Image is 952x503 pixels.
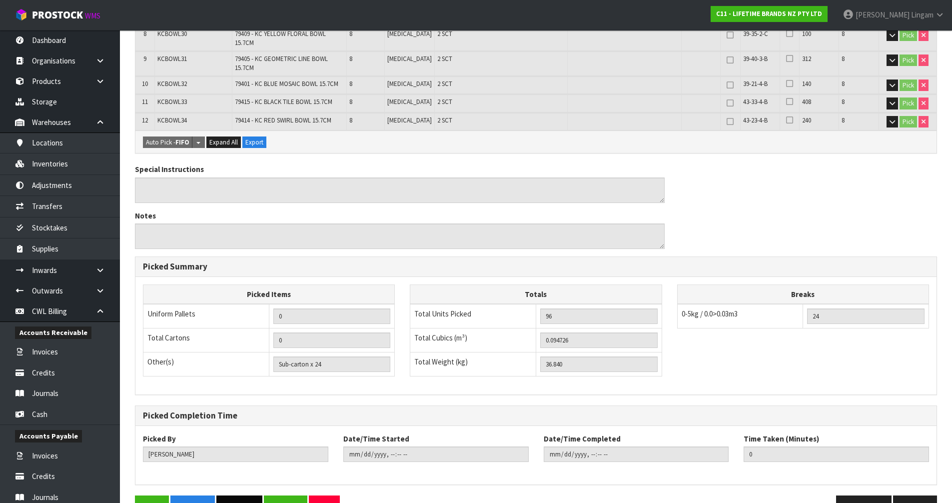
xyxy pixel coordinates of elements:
[135,210,156,221] label: Notes
[437,54,452,63] span: 2 SCT
[410,328,536,352] td: Total Cubics (m³)
[143,328,269,352] td: Total Cartons
[716,9,822,18] strong: C11 - LIFETIME BRANDS NZ PTY LTD
[387,79,432,88] span: [MEDICAL_DATA]
[911,10,934,19] span: Lingam
[387,116,432,124] span: [MEDICAL_DATA]
[143,433,176,444] label: Picked By
[711,6,828,22] a: C11 - LIFETIME BRANDS NZ PTY LTD
[802,116,811,124] span: 240
[143,284,395,304] th: Picked Items
[157,54,187,63] span: KCBOWL31
[802,79,811,88] span: 140
[900,54,917,66] button: Pick
[349,97,352,106] span: 8
[143,54,146,63] span: 9
[143,29,146,38] span: 8
[135,164,204,174] label: Special Instructions
[743,79,768,88] span: 39-21-4-B
[349,29,352,38] span: 8
[437,79,452,88] span: 2 SCT
[842,79,845,88] span: 8
[15,8,27,21] img: cube-alt.png
[744,446,929,462] input: Time Taken
[544,433,621,444] label: Date/Time Completed
[235,116,331,124] span: 79414 - KC RED SWIRL BOWL 15.7CM
[410,304,536,328] td: Total Units Picked
[802,97,811,106] span: 408
[349,116,352,124] span: 8
[743,116,768,124] span: 43-23-4-B
[273,308,391,324] input: UNIFORM P LINES
[437,29,452,38] span: 2 SCT
[410,284,662,304] th: Totals
[437,116,452,124] span: 2 SCT
[143,352,269,376] td: Other(s)
[235,54,328,72] span: 79405 - KC GEOMETRIC LINE BOWL 15.7CM
[143,446,328,462] input: Picked By
[387,97,432,106] span: [MEDICAL_DATA]
[85,11,100,20] small: WMS
[157,79,187,88] span: KCBOWL32
[743,54,768,63] span: 39-40-3-B
[206,136,241,148] button: Expand All
[900,29,917,41] button: Pick
[410,352,536,376] td: Total Weight (kg)
[142,116,148,124] span: 12
[209,138,238,146] span: Expand All
[349,79,352,88] span: 8
[142,97,148,106] span: 11
[842,116,845,124] span: 8
[235,97,332,106] span: 79415 - KC BLACK TILE BOWL 15.7CM
[15,430,82,442] span: Accounts Payable
[437,97,452,106] span: 2 SCT
[682,309,738,318] span: 0-5kg / 0.0>0.03m3
[143,411,929,420] h3: Picked Completion Time
[235,29,326,47] span: 79409 - KC YELLOW FLORAL BOWL 15.7CM
[343,433,409,444] label: Date/Time Started
[743,97,768,106] span: 43-33-4-B
[142,79,148,88] span: 10
[157,29,187,38] span: KCBOWL30
[349,54,352,63] span: 8
[273,332,391,348] input: OUTERS TOTAL = CTN
[143,136,192,148] button: Auto Pick -FIFO
[32,8,83,21] span: ProStock
[802,29,811,38] span: 100
[387,54,432,63] span: [MEDICAL_DATA]
[900,116,917,128] button: Pick
[242,136,266,148] button: Export
[842,54,845,63] span: 8
[842,97,845,106] span: 8
[802,54,811,63] span: 312
[900,79,917,91] button: Pick
[235,79,338,88] span: 79401 - KC BLUE MOSAIC BOWL 15.7CM
[856,10,910,19] span: [PERSON_NAME]
[157,116,187,124] span: KCBOWL34
[143,262,929,271] h3: Picked Summary
[677,284,929,304] th: Breaks
[157,97,187,106] span: KCBOWL33
[15,326,91,339] span: Accounts Receivable
[744,433,819,444] label: Time Taken (Minutes)
[143,304,269,328] td: Uniform Pallets
[387,29,432,38] span: [MEDICAL_DATA]
[842,29,845,38] span: 8
[743,29,768,38] span: 39-35-2-C
[175,138,189,146] strong: FIFO
[900,97,917,109] button: Pick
